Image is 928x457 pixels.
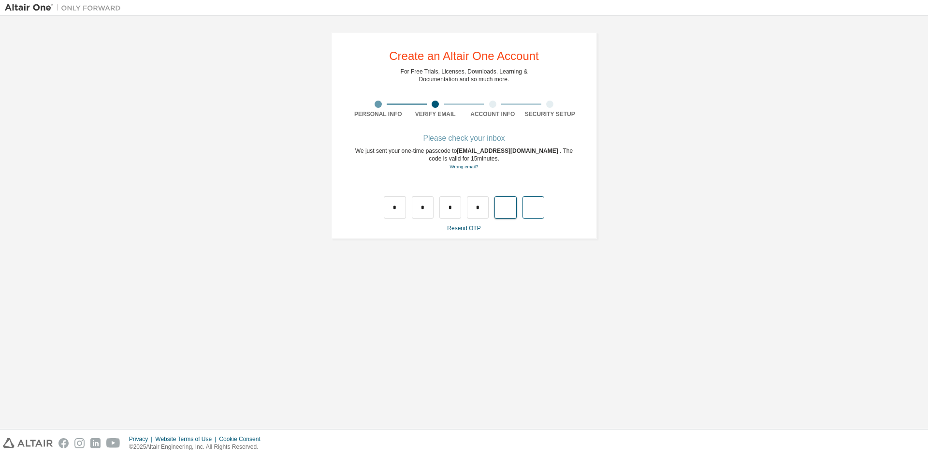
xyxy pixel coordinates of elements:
img: Altair One [5,3,126,13]
div: For Free Trials, Licenses, Downloads, Learning & Documentation and so much more. [401,68,528,83]
img: linkedin.svg [90,438,101,448]
div: Account Info [464,110,522,118]
img: altair_logo.svg [3,438,53,448]
div: Personal Info [349,110,407,118]
p: © 2025 Altair Engineering, Inc. All Rights Reserved. [129,443,266,451]
div: Verify Email [407,110,464,118]
div: Website Terms of Use [155,435,219,443]
div: We just sent your one-time passcode to . The code is valid for 15 minutes. [349,147,579,171]
a: Resend OTP [447,225,480,232]
div: Security Setup [522,110,579,118]
div: Create an Altair One Account [389,50,539,62]
img: instagram.svg [74,438,85,448]
img: facebook.svg [58,438,69,448]
div: Cookie Consent [219,435,266,443]
a: Go back to the registration form [449,164,478,169]
img: youtube.svg [106,438,120,448]
div: Please check your inbox [349,135,579,141]
span: [EMAIL_ADDRESS][DOMAIN_NAME] [457,147,560,154]
div: Privacy [129,435,155,443]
